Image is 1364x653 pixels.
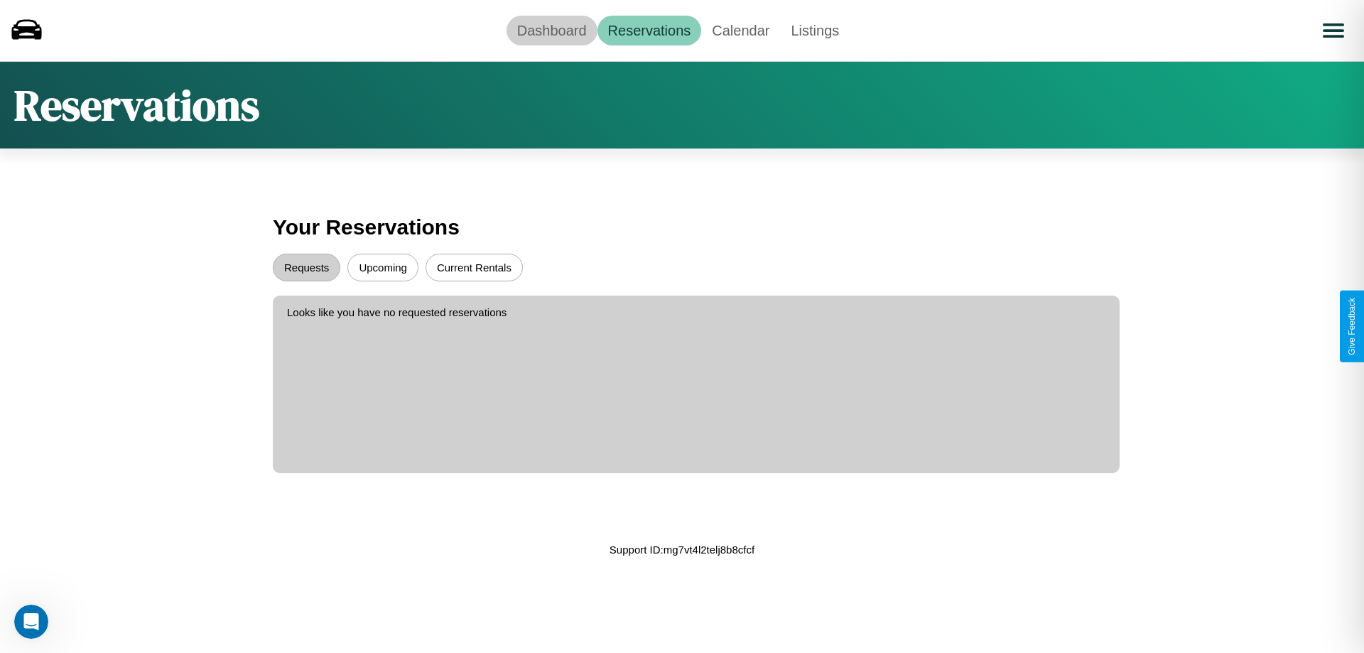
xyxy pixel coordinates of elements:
[507,16,597,45] a: Dashboard
[347,254,418,281] button: Upcoming
[780,16,850,45] a: Listings
[610,540,754,559] p: Support ID: mg7vt4l2telj8b8cfcf
[273,208,1091,247] h3: Your Reservations
[1347,298,1357,355] div: Give Feedback
[426,254,523,281] button: Current Rentals
[14,605,48,639] iframe: Intercom live chat
[1314,11,1353,50] button: Open menu
[14,76,259,134] h1: Reservations
[701,16,780,45] a: Calendar
[273,254,340,281] button: Requests
[597,16,702,45] a: Reservations
[287,303,1105,322] p: Looks like you have no requested reservations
